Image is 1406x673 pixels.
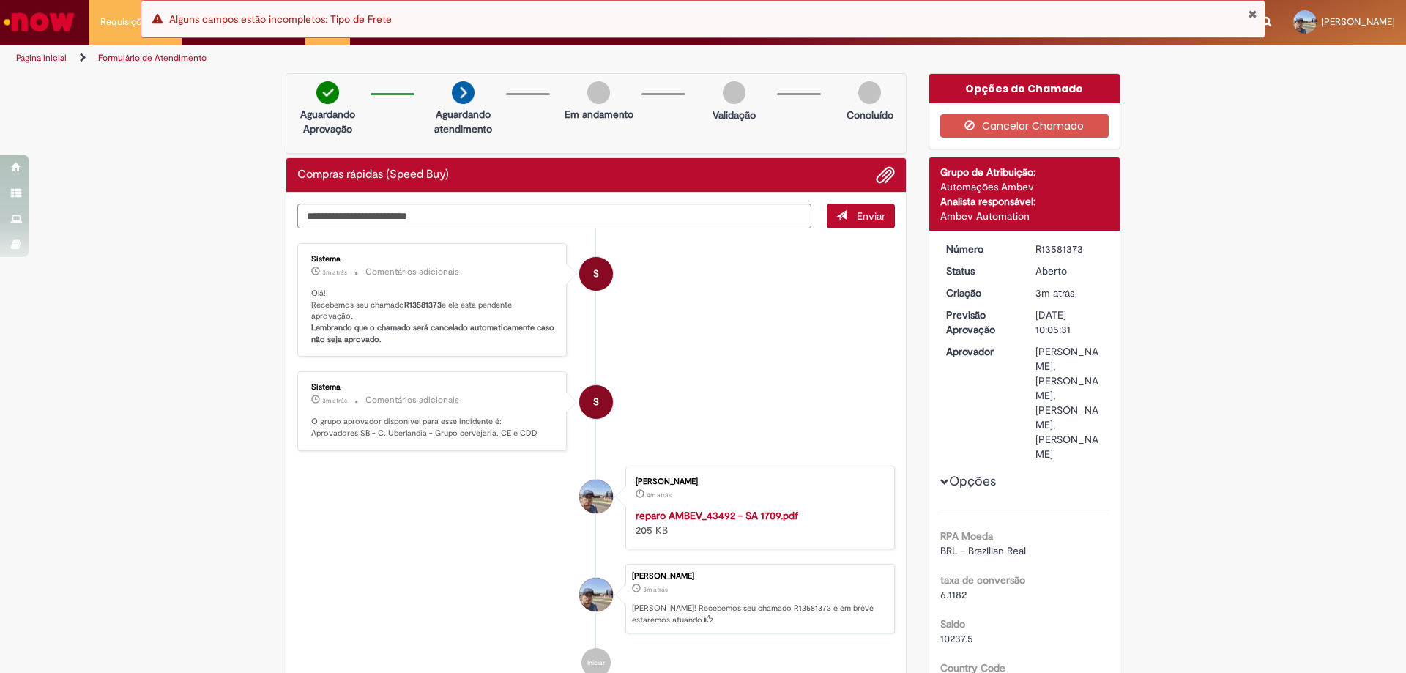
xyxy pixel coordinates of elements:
p: O grupo aprovador disponível para esse incidente é: Aprovadores SB - C. Uberlandia - Grupo cervej... [311,416,555,439]
img: img-circle-grey.png [587,81,610,104]
img: img-circle-grey.png [723,81,745,104]
p: Olá! Recebemos seu chamado e ele esta pendente aprovação. [311,288,555,346]
ul: Trilhas de página [11,45,926,72]
button: Adicionar anexos [876,166,895,185]
p: Aguardando Aprovação [292,107,363,136]
p: Aguardando atendimento [428,107,499,136]
time: 30/09/2025 13:05:39 [322,396,347,405]
div: Aberto [1035,264,1104,278]
time: 30/09/2025 13:05:31 [643,585,668,594]
span: Alguns campos estão incompletos: Tipo de Frete [169,12,392,26]
p: [PERSON_NAME]! Recebemos seu chamado R13581373 e em breve estaremos atuando. [632,603,887,625]
div: System [579,385,613,419]
p: Concluído [847,108,893,122]
img: ServiceNow [1,7,77,37]
span: [PERSON_NAME] [1321,15,1395,28]
span: 3m atrás [1035,286,1074,300]
p: Em andamento [565,107,633,122]
img: check-circle-green.png [316,81,339,104]
dt: Número [935,242,1025,256]
button: Cancelar Chamado [940,114,1109,138]
button: Fechar Notificação [1248,8,1257,20]
time: 30/09/2025 13:04:40 [647,491,672,499]
img: img-circle-grey.png [858,81,881,104]
div: R13581373 [1035,242,1104,256]
button: Enviar [827,204,895,228]
li: Matheus Machado Talone [297,564,895,634]
div: Analista responsável: [940,194,1109,209]
span: 3m atrás [643,585,668,594]
img: arrow-next.png [452,81,475,104]
div: Ambev Automation [940,209,1109,223]
dt: Aprovador [935,344,1025,359]
h2: Compras rápidas (Speed Buy) Histórico de tíquete [297,168,449,182]
dt: Previsão Aprovação [935,308,1025,337]
span: Requisições [100,15,152,29]
span: S [593,384,599,420]
span: BRL - Brazilian Real [940,544,1026,557]
div: Sistema [311,383,555,392]
div: System [579,257,613,291]
span: 4m atrás [647,491,672,499]
span: Enviar [857,209,885,223]
dt: Status [935,264,1025,278]
small: Comentários adicionais [365,266,459,278]
div: Opções do Chamado [929,74,1120,103]
time: 30/09/2025 13:05:43 [322,268,347,277]
dt: Criação [935,286,1025,300]
p: Validação [713,108,756,122]
time: 30/09/2025 13:05:31 [1035,286,1074,300]
div: Sistema [311,255,555,264]
span: 3m atrás [322,396,347,405]
div: Matheus Machado Talone [579,578,613,611]
span: 6.1182 [940,588,967,601]
a: reparo AMBEV_43492 - SA 1709.pdf [636,509,798,522]
div: Automações Ambev [940,179,1109,194]
small: Comentários adicionais [365,394,459,406]
b: Lembrando que o chamado será cancelado automaticamente caso não seja aprovado. [311,322,557,345]
div: [PERSON_NAME], [PERSON_NAME], [PERSON_NAME], [PERSON_NAME] [1035,344,1104,461]
div: Grupo de Atribuição: [940,165,1109,179]
textarea: Digite sua mensagem aqui... [297,204,811,228]
div: [PERSON_NAME] [636,477,879,486]
b: R13581373 [404,300,442,311]
span: 10237.5 [940,632,973,645]
b: taxa de conversão [940,573,1025,587]
div: [PERSON_NAME] [632,572,887,581]
b: Saldo [940,617,965,631]
div: 30/09/2025 13:05:31 [1035,286,1104,300]
a: Formulário de Atendimento [98,52,207,64]
div: Matheus Machado Talone [579,480,613,513]
span: 3m atrás [322,268,347,277]
b: RPA Moeda [940,529,993,543]
div: [DATE] 10:05:31 [1035,308,1104,337]
div: 205 KB [636,508,879,538]
span: S [593,256,599,291]
a: Página inicial [16,52,67,64]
